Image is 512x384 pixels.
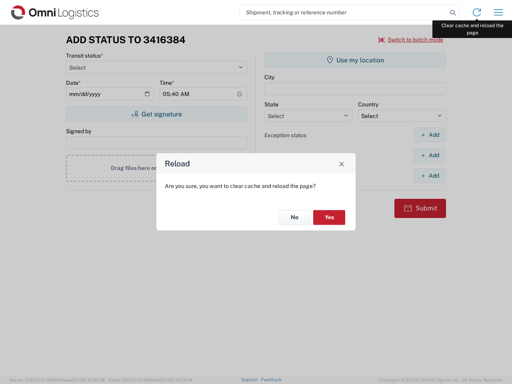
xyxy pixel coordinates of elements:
button: Close [336,158,347,169]
button: No [278,210,310,225]
button: Yes [313,210,345,225]
h4: Reload [165,158,190,170]
p: Are you sure, you want to clear cache and reload the page? [165,182,347,190]
input: Shipment, tracking or reference number [240,5,447,20]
